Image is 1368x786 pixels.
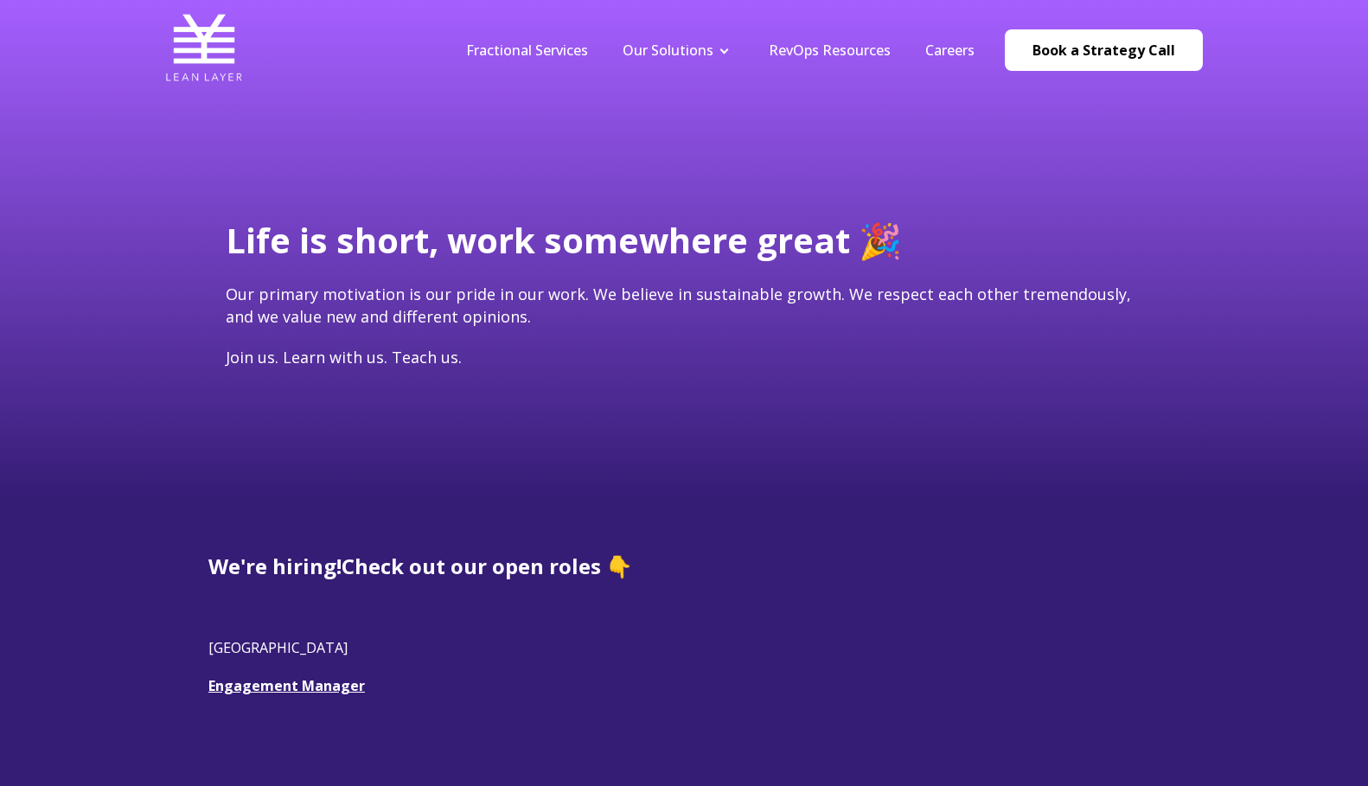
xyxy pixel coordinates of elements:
div: Navigation Menu [449,41,992,60]
span: Join us. Learn with us. Teach us. [226,347,462,367]
span: Check out our open roles 👇 [342,552,632,580]
span: Life is short, work somewhere great 🎉 [226,216,902,264]
a: Fractional Services [466,41,588,60]
a: Careers [925,41,975,60]
a: RevOps Resources [769,41,891,60]
a: Engagement Manager [208,676,365,695]
span: We're hiring! [208,552,342,580]
span: Our primary motivation is our pride in our work. We believe in sustainable growth. We respect eac... [226,284,1131,326]
span: [GEOGRAPHIC_DATA] [208,638,348,657]
a: Book a Strategy Call [1005,29,1203,71]
a: Our Solutions [623,41,713,60]
img: Lean Layer Logo [165,9,243,86]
